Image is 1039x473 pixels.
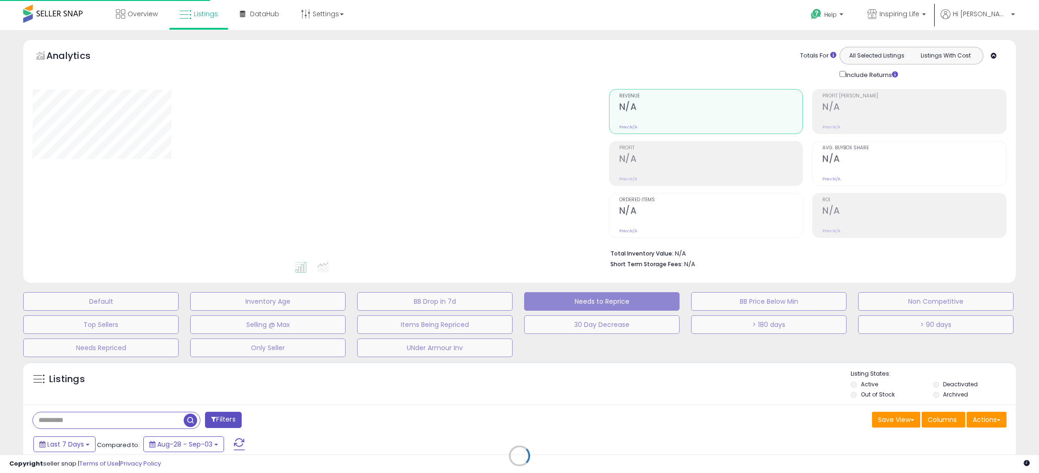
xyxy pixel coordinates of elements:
button: Items Being Repriced [357,315,513,334]
button: UNder Armour Inv [357,339,513,357]
i: Get Help [810,8,822,20]
small: Prev: N/A [619,228,637,234]
button: Listings With Cost [911,50,980,62]
a: Hi [PERSON_NAME] [941,9,1015,30]
button: Only Seller [190,339,346,357]
button: > 180 days [691,315,847,334]
div: Include Returns [833,69,909,80]
span: DataHub [250,9,279,19]
button: Default [23,292,179,311]
h5: Analytics [46,49,109,64]
span: Inspiring Life [879,9,919,19]
strong: Copyright [9,459,43,468]
span: Profit [619,146,803,151]
button: Top Sellers [23,315,179,334]
small: Prev: N/A [822,176,840,182]
span: Overview [128,9,158,19]
button: 30 Day Decrease [524,315,680,334]
button: All Selected Listings [842,50,911,62]
span: Listings [194,9,218,19]
button: Needs Repriced [23,339,179,357]
span: Help [824,11,837,19]
small: Prev: N/A [619,124,637,130]
button: > 90 days [858,315,1013,334]
div: Totals For [800,51,836,60]
span: Avg. Buybox Share [822,146,1006,151]
li: N/A [610,247,1000,258]
a: Help [803,1,853,30]
button: Non Competitive [858,292,1013,311]
span: Revenue [619,94,803,99]
span: Profit [PERSON_NAME] [822,94,1006,99]
b: Total Inventory Value: [610,249,673,257]
h2: N/A [822,153,1006,166]
b: Short Term Storage Fees: [610,260,683,268]
span: ROI [822,198,1006,203]
button: Selling @ Max [190,315,346,334]
small: Prev: N/A [619,176,637,182]
small: Prev: N/A [822,228,840,234]
h2: N/A [822,102,1006,114]
small: Prev: N/A [822,124,840,130]
h2: N/A [619,102,803,114]
h2: N/A [822,205,1006,218]
span: Ordered Items [619,198,803,203]
h2: N/A [619,153,803,166]
h2: N/A [619,205,803,218]
span: N/A [684,260,695,268]
button: Needs to Reprice [524,292,680,311]
button: BB Price Below Min [691,292,847,311]
div: seller snap | | [9,460,161,468]
span: Hi [PERSON_NAME] [953,9,1008,19]
button: BB Drop in 7d [357,292,513,311]
button: Inventory Age [190,292,346,311]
